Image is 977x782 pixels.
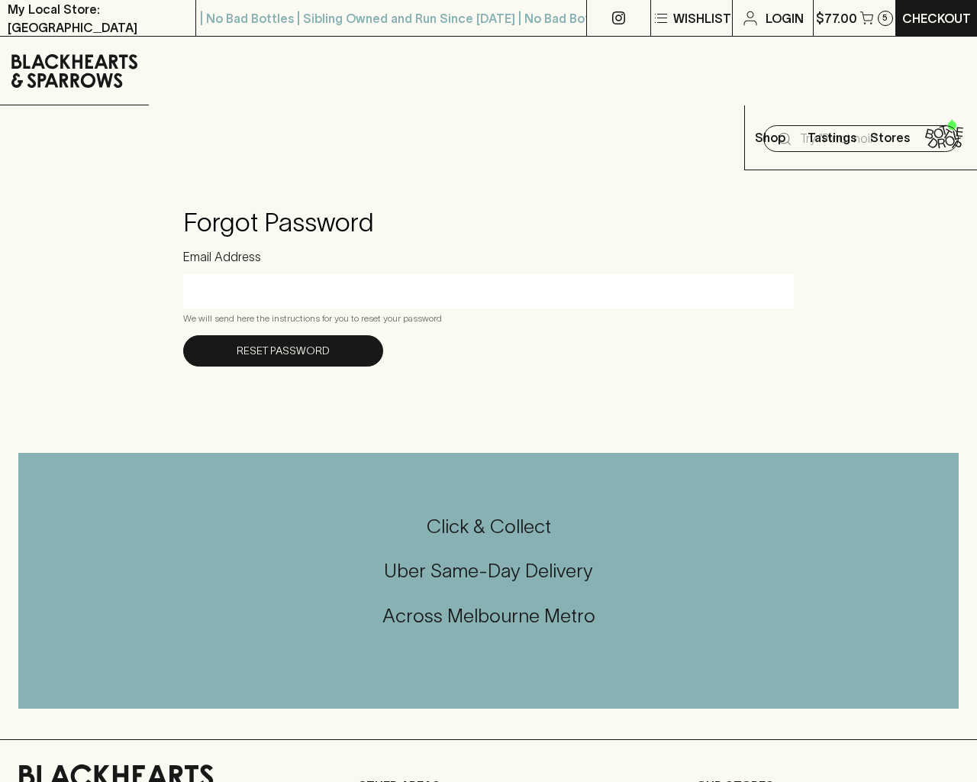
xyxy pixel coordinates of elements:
p: Shop [755,128,785,147]
h5: Across Melbourne Metro [18,603,959,629]
p: Wishlist [673,9,731,27]
h4: Forgot Password [183,207,794,239]
p: Login [766,9,804,27]
input: Try "Pinot noir" [800,127,946,151]
p: We will send here the instructions for you to reset your password [183,311,794,326]
h5: Uber Same-Day Delivery [18,558,959,583]
h5: Click & Collect [18,514,959,539]
label: Email Address [183,248,261,266]
a: Tastings [803,105,861,170]
button: Reset Password [183,335,383,367]
p: 5 [882,14,888,22]
div: Call to action block [18,453,959,709]
a: Stores [861,105,919,170]
button: Shop [745,105,803,170]
p: Checkout [902,9,971,27]
p: $77.00 [816,9,857,27]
